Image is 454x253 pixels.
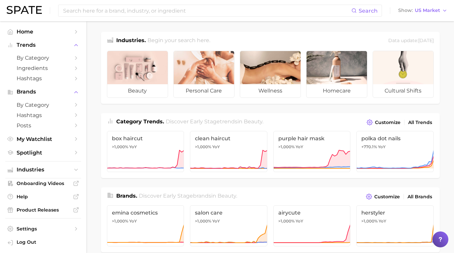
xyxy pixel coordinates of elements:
[17,29,70,35] span: Home
[7,6,42,14] img: SPATE
[240,84,301,97] span: wellness
[361,210,429,216] span: herstyler
[361,135,429,142] span: polka dot nails
[415,9,440,12] span: US Market
[388,36,434,45] div: Data update: [DATE]
[296,219,303,224] span: YoY
[212,144,220,150] span: YoY
[17,122,70,129] span: Posts
[408,120,432,125] span: All Trends
[5,205,81,215] a: Product Releases
[307,84,367,97] span: homecare
[166,118,263,125] span: Discover Early Stage trends in .
[129,219,137,224] span: YoY
[107,205,184,246] a: emina cosmetics>1,000% YoY
[306,51,367,98] a: homecare
[62,5,351,16] input: Search here for a brand, industry, or ingredient
[190,131,267,172] a: clean haircut>1,000% YoY
[17,180,70,186] span: Onboarding Videos
[361,144,377,149] span: +770.1%
[5,73,81,84] a: Hashtags
[17,102,70,108] span: by Category
[378,144,386,150] span: YoY
[374,194,400,200] span: Customize
[5,27,81,37] a: Home
[5,120,81,131] a: Posts
[359,8,378,14] span: Search
[273,131,351,172] a: purple hair mask>1,000% YoY
[373,51,434,98] a: cultural shifts
[5,192,81,202] a: Help
[5,53,81,63] a: by Category
[356,131,434,172] a: polka dot nails+770.1% YoY
[139,193,237,199] span: Discover Early Stage brands in .
[5,110,81,120] a: Hashtags
[5,100,81,110] a: by Category
[107,131,184,172] a: box haircut>1,000% YoY
[5,63,81,73] a: Ingredients
[361,219,378,223] span: >1,000%
[296,144,303,150] span: YoY
[398,9,413,12] span: Show
[5,40,81,50] button: Trends
[195,210,262,216] span: salon care
[212,219,220,224] span: YoY
[379,219,386,224] span: YoY
[112,144,128,149] span: >1,000%
[116,36,146,45] h1: Industries.
[173,51,234,98] a: personal care
[174,84,234,97] span: personal care
[373,84,433,97] span: cultural shifts
[5,87,81,97] button: Brands
[218,193,236,199] span: beauty
[278,219,295,223] span: >1,000%
[17,112,70,118] span: Hashtags
[375,120,401,125] span: Customize
[356,205,434,246] a: herstyler>1,000% YoY
[195,219,211,223] span: >1,000%
[129,144,137,150] span: YoY
[17,207,70,213] span: Product Releases
[112,210,179,216] span: emina cosmetics
[112,135,179,142] span: box haircut
[5,224,81,234] a: Settings
[195,144,211,149] span: >1,000%
[17,194,70,200] span: Help
[5,148,81,158] a: Spotlight
[5,165,81,175] button: Industries
[408,194,432,200] span: All Brands
[5,237,81,248] a: Log out. Currently logged in with e-mail hicks.ll@pg.com.
[190,205,267,246] a: salon care>1,000% YoY
[17,226,70,232] span: Settings
[5,134,81,144] a: My Watchlist
[406,192,434,201] a: All Brands
[195,135,262,142] span: clean haircut
[278,135,346,142] span: purple hair mask
[278,210,346,216] span: airycute
[17,42,70,48] span: Trends
[147,36,210,45] h2: Begin your search here.
[278,144,295,149] span: >1,000%
[5,178,81,188] a: Onboarding Videos
[397,6,449,15] button: ShowUS Market
[107,51,168,98] a: beauty
[17,89,70,95] span: Brands
[244,118,262,125] span: beauty
[17,239,76,245] span: Log Out
[17,136,70,142] span: My Watchlist
[17,167,70,173] span: Industries
[240,51,301,98] a: wellness
[17,55,70,61] span: by Category
[107,84,168,97] span: beauty
[407,118,434,127] a: All Trends
[112,219,128,223] span: >1,000%
[365,118,402,127] button: Customize
[116,118,164,125] span: Category Trends .
[17,75,70,82] span: Hashtags
[116,193,137,199] span: Brands .
[17,150,70,156] span: Spotlight
[17,65,70,71] span: Ingredients
[273,205,351,246] a: airycute>1,000% YoY
[364,192,401,201] button: Customize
